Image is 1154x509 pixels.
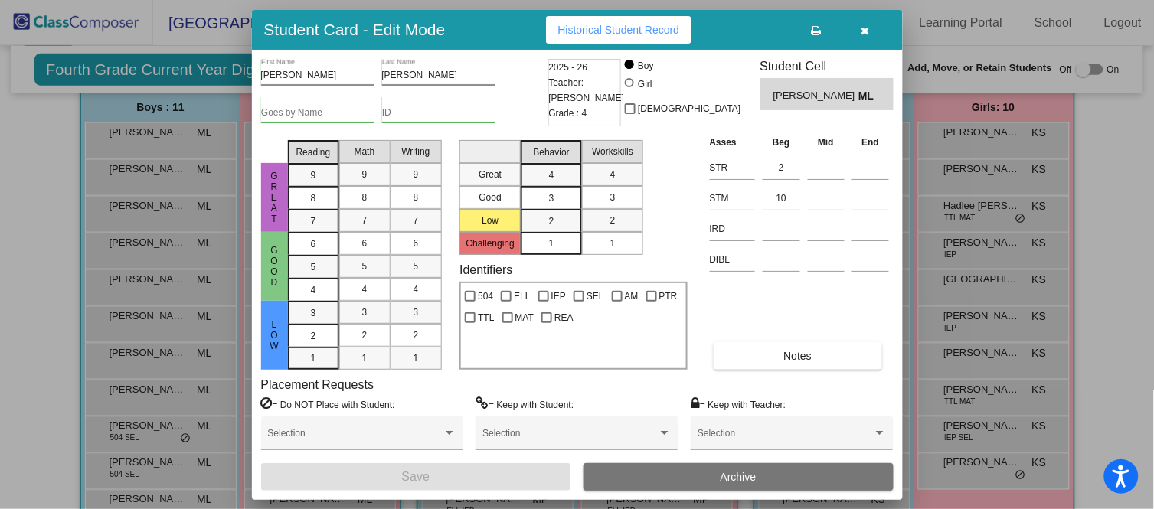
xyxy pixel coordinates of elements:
span: SEL [587,287,604,305]
button: Historical Student Record [546,16,692,44]
span: 5 [362,259,368,273]
span: 2 [414,328,419,342]
span: 9 [362,168,368,181]
button: Archive [584,463,894,491]
span: 6 [362,237,368,250]
label: = Do NOT Place with Student: [261,396,395,412]
h3: Student Card - Edit Mode [264,20,446,39]
span: Historical Student Record [558,24,680,36]
span: 2 [311,329,316,343]
span: 1 [311,351,316,365]
label: Identifiers [459,263,512,277]
label: = Keep with Teacher: [691,396,786,412]
span: [DEMOGRAPHIC_DATA] [638,100,740,118]
span: 504 [478,287,493,305]
span: 3 [311,306,316,320]
span: Grade : 4 [549,106,587,121]
span: 4 [362,282,368,296]
span: 2 [362,328,368,342]
span: 3 [362,305,368,319]
button: Save [261,463,571,491]
span: Writing [401,145,430,158]
span: 4 [549,168,554,182]
h3: Student Cell [760,59,894,73]
span: ELL [514,287,530,305]
span: 2 [549,214,554,228]
span: 1 [414,351,419,365]
span: 5 [414,259,419,273]
div: Girl [637,77,652,91]
span: 6 [311,237,316,251]
span: 8 [414,191,419,204]
input: assessment [710,248,755,271]
input: assessment [710,156,755,179]
span: 9 [414,168,419,181]
button: Notes [714,342,882,370]
label: Placement Requests [261,377,374,392]
span: Great [267,171,281,224]
span: AM [625,287,639,305]
span: PTR [659,287,678,305]
span: 3 [610,191,616,204]
span: Notes [784,350,812,362]
span: 4 [414,282,419,296]
th: Asses [706,134,759,151]
span: 7 [362,214,368,227]
span: 7 [311,214,316,228]
span: Behavior [534,145,570,159]
input: goes by name [261,108,374,119]
span: 8 [311,191,316,205]
span: ML [858,88,880,104]
span: Teacher: [PERSON_NAME] [549,75,625,106]
span: 7 [414,214,419,227]
span: 9 [311,168,316,182]
label: = Keep with Student: [476,396,574,412]
input: assessment [710,187,755,210]
th: End [848,134,893,151]
span: 5 [311,260,316,274]
th: Beg [759,134,804,151]
span: 6 [414,237,419,250]
span: 2 [610,214,616,227]
span: [PERSON_NAME] [773,88,858,104]
span: MAT [515,308,534,327]
span: 1 [362,351,368,365]
span: Save [402,470,430,483]
input: assessment [710,217,755,240]
div: Boy [637,59,654,73]
span: 1 [549,237,554,250]
span: REA [554,308,574,327]
span: IEP [551,287,566,305]
span: Low [267,319,281,351]
span: 8 [362,191,368,204]
span: Good [267,245,281,288]
span: 1 [610,237,616,250]
span: Reading [296,145,331,159]
span: 4 [311,283,316,297]
span: 3 [414,305,419,319]
span: Workskills [592,145,633,158]
span: 4 [610,168,616,181]
span: 2025 - 26 [549,60,588,75]
span: TTL [478,308,494,327]
span: 3 [549,191,554,205]
span: Archive [721,471,757,483]
span: Math [355,145,375,158]
th: Mid [804,134,848,151]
